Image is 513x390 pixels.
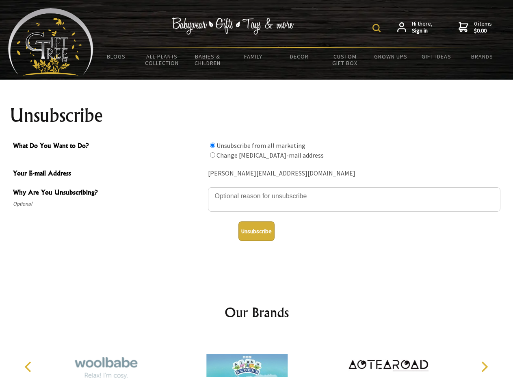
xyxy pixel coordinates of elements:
[459,20,492,35] a: 0 items$0.00
[172,17,294,35] img: Babywear - Gifts - Toys & more
[397,20,433,35] a: Hi there,Sign in
[231,48,277,65] a: Family
[13,168,204,180] span: Your E-mail Address
[412,27,433,35] strong: Sign in
[16,303,497,322] h2: Our Brands
[13,187,204,199] span: Why Are You Unsubscribing?
[185,48,231,71] a: Babies & Children
[276,48,322,65] a: Decor
[139,48,185,71] a: All Plants Collection
[372,24,381,32] img: product search
[413,48,459,65] a: Gift Ideas
[10,106,504,125] h1: Unsubscribe
[412,20,433,35] span: Hi there,
[459,48,505,65] a: Brands
[322,48,368,71] a: Custom Gift Box
[20,358,38,376] button: Previous
[13,141,204,152] span: What Do You Want to Do?
[93,48,139,65] a: BLOGS
[210,143,215,148] input: What Do You Want to Do?
[13,199,204,209] span: Optional
[208,167,500,180] div: [PERSON_NAME][EMAIL_ADDRESS][DOMAIN_NAME]
[216,151,324,159] label: Change [MEDICAL_DATA]-mail address
[216,141,305,149] label: Unsubscribe from all marketing
[238,221,275,241] button: Unsubscribe
[210,152,215,158] input: What Do You Want to Do?
[208,187,500,212] textarea: Why Are You Unsubscribing?
[475,358,493,376] button: Next
[474,27,492,35] strong: $0.00
[368,48,413,65] a: Grown Ups
[474,20,492,35] span: 0 items
[8,8,93,76] img: Babyware - Gifts - Toys and more...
